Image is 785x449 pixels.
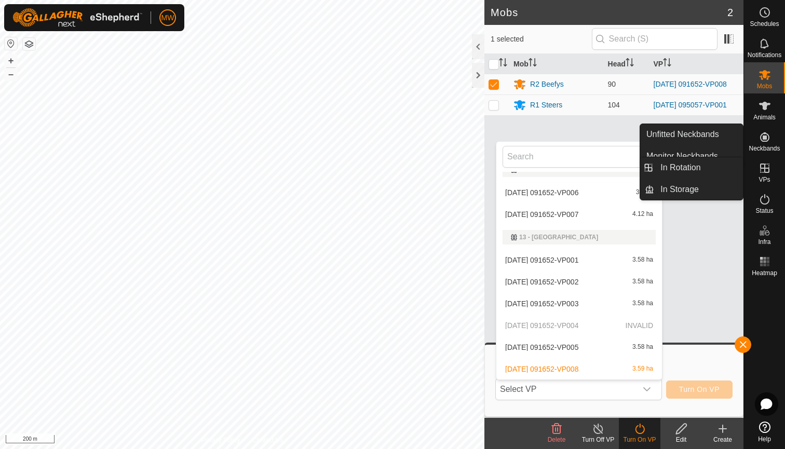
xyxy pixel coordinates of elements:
span: [DATE] 091652-VP002 [505,278,578,285]
input: Search [503,146,656,168]
span: [DATE] 091652-VP005 [505,344,578,351]
span: [DATE] 091652-VP006 [505,189,578,196]
p-sorticon: Activate to sort [499,60,507,68]
a: Monitor Neckbands [640,146,743,167]
div: Turn Off VP [577,435,619,444]
li: 2025-08-01 091652-VP006 [496,182,662,203]
img: Gallagher Logo [12,8,142,27]
a: Help [744,417,785,446]
p-sorticon: Activate to sort [529,60,537,68]
button: Reset Map [5,37,17,50]
span: Monitor Neckbands [646,150,718,162]
a: In Rotation [654,157,743,178]
div: R2 Beefys [530,79,564,90]
li: In Storage [640,179,743,200]
input: Search (S) [592,28,718,50]
span: Select VP [496,379,637,400]
div: 13 - [GEOGRAPHIC_DATA] [511,234,647,240]
button: + [5,55,17,67]
button: Turn On VP [666,380,733,399]
span: Schedules [750,21,779,27]
div: R1 Steers [530,100,562,111]
a: Privacy Policy [201,436,240,445]
span: [DATE] 091652-VP007 [505,211,578,218]
span: [DATE] 091652-VP003 [505,300,578,307]
span: Status [755,208,773,214]
span: [DATE] 091652-VP001 [505,256,578,264]
li: 2025-08-01 091652-VP001 [496,250,662,270]
div: Create [702,435,743,444]
span: Unfitted Neckbands [646,128,719,141]
span: In Rotation [660,161,700,174]
span: Mobs [757,83,772,89]
li: 2025-08-01 091652-VP007 [496,204,662,225]
a: Unfitted Neckbands [640,124,743,145]
h2: Mobs [491,6,727,19]
span: VPs [759,176,770,183]
span: 1 selected [491,34,592,45]
li: 2025-08-01 091652-VP008 [496,359,662,379]
a: Contact Us [252,436,283,445]
div: Turn On VP [619,435,660,444]
div: dropdown trigger [637,379,657,400]
span: 3.59 ha [632,365,653,373]
li: In Rotation [640,157,743,178]
li: 2025-08-01 091652-VP002 [496,271,662,292]
a: In Storage [654,179,743,200]
span: Infra [758,239,770,245]
span: In Storage [660,183,699,196]
span: 3.7 ha [636,189,653,196]
li: 2025-08-01 091652-VP005 [496,337,662,358]
span: Notifications [748,52,781,58]
span: Heatmap [752,270,777,276]
span: Animals [753,114,776,120]
span: 3.58 ha [632,256,653,264]
span: 3.58 ha [632,300,653,307]
th: Mob [509,54,603,74]
p-sorticon: Activate to sort [663,60,671,68]
th: Head [604,54,649,74]
span: Help [758,436,771,442]
span: Neckbands [749,145,780,152]
th: VP [649,54,743,74]
span: 90 [608,80,616,88]
span: 104 [608,101,620,109]
span: Turn On VP [679,385,720,393]
span: 4.12 ha [632,211,653,218]
span: 3.58 ha [632,278,653,285]
a: [DATE] 095057-VP001 [654,101,727,109]
li: 2025-08-01 091652-VP003 [496,293,662,314]
a: [DATE] 091652-VP008 [654,80,727,88]
p-sorticon: Activate to sort [626,60,634,68]
span: 2 [727,5,733,20]
span: 3.58 ha [632,344,653,351]
div: Edit [660,435,702,444]
button: – [5,68,17,80]
span: MW [161,12,174,23]
button: Map Layers [23,38,35,50]
span: Delete [548,436,566,443]
span: [DATE] 091652-VP008 [505,365,578,373]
